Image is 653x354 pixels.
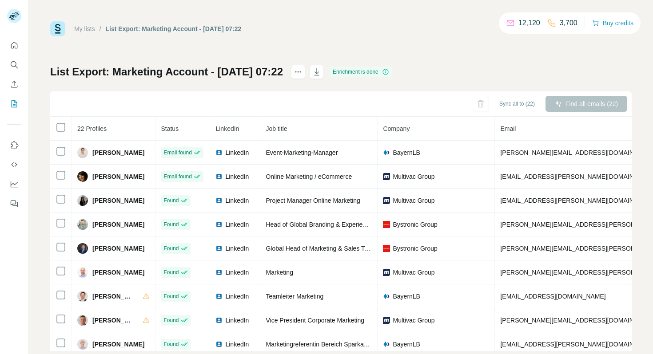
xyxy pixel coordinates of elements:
[225,340,249,349] span: LinkedIn
[266,173,352,180] span: Online Marketing / eCommerce
[77,243,88,254] img: Avatar
[393,292,420,301] span: BayernLB
[77,267,88,278] img: Avatar
[92,244,144,253] span: [PERSON_NAME]
[77,171,88,182] img: Avatar
[393,220,437,229] span: Bystronic Group
[163,316,179,324] span: Found
[393,268,434,277] span: Multivac Group
[163,149,191,157] span: Email found
[106,24,242,33] div: List Export: Marketing Account - [DATE] 07:22
[266,293,323,300] span: Teamleiter Marketing
[163,197,179,205] span: Found
[499,100,535,108] span: Sync all to (22)
[215,269,223,276] img: LinkedIn logo
[215,245,223,252] img: LinkedIn logo
[500,125,516,132] span: Email
[92,196,144,205] span: [PERSON_NAME]
[7,176,21,192] button: Dashboard
[163,340,179,348] span: Found
[383,149,390,156] img: company-logo
[7,137,21,153] button: Use Surfe on LinkedIn
[266,125,287,132] span: Job title
[518,18,540,28] p: 12,120
[92,268,144,277] span: [PERSON_NAME]
[215,125,239,132] span: LinkedIn
[500,293,605,300] span: [EMAIL_ADDRESS][DOMAIN_NAME]
[161,125,179,132] span: Status
[393,172,434,181] span: Multivac Group
[383,221,390,228] img: company-logo
[215,173,223,180] img: LinkedIn logo
[163,173,191,181] span: Email found
[7,37,21,53] button: Quick start
[77,219,88,230] img: Avatar
[393,148,420,157] span: BayernLB
[225,268,249,277] span: LinkedIn
[225,196,249,205] span: LinkedIn
[225,172,249,181] span: LinkedIn
[215,221,223,228] img: LinkedIn logo
[215,293,223,300] img: LinkedIn logo
[493,97,541,110] button: Sync all to (22)
[92,292,134,301] span: [PERSON_NAME]
[7,76,21,92] button: Enrich CSV
[291,65,305,79] button: actions
[77,125,107,132] span: 22 Profiles
[215,149,223,156] img: LinkedIn logo
[92,148,144,157] span: [PERSON_NAME]
[74,25,95,32] a: My lists
[383,245,390,252] img: company-logo
[266,197,360,204] span: Project Manager Online Marketing
[163,244,179,252] span: Found
[383,269,390,276] img: company-logo
[330,67,392,77] div: Enrichment is done
[163,292,179,300] span: Found
[266,221,372,228] span: Head of Global Branding & Experience
[215,197,223,204] img: LinkedIn logo
[77,339,88,350] img: Avatar
[266,245,375,252] span: Global Head of Marketing & Sales Tube
[383,197,390,204] img: company-logo
[383,341,390,348] img: company-logo
[560,18,577,28] p: 3,700
[92,172,144,181] span: [PERSON_NAME]
[393,196,434,205] span: Multivac Group
[393,244,437,253] span: Bystronic Group
[383,317,390,324] img: company-logo
[163,268,179,276] span: Found
[7,157,21,173] button: Use Surfe API
[50,65,283,79] h1: List Export: Marketing Account - [DATE] 07:22
[50,21,65,36] img: Surfe Logo
[225,148,249,157] span: LinkedIn
[92,340,144,349] span: [PERSON_NAME]
[266,317,364,324] span: Vice President Corporate Marketing
[77,195,88,206] img: Avatar
[77,315,88,326] img: Avatar
[7,96,21,112] button: My lists
[266,269,293,276] span: Marketing
[163,220,179,228] span: Found
[215,317,223,324] img: LinkedIn logo
[77,147,88,158] img: Avatar
[7,196,21,212] button: Feedback
[92,316,134,325] span: [PERSON_NAME]
[266,149,338,156] span: Event-Marketing-Manager
[215,341,223,348] img: LinkedIn logo
[393,316,434,325] span: Multivac Group
[383,125,410,132] span: Company
[92,220,144,229] span: [PERSON_NAME]
[225,316,249,325] span: LinkedIn
[225,220,249,229] span: LinkedIn
[225,292,249,301] span: LinkedIn
[100,24,101,33] li: /
[383,293,390,300] img: company-logo
[592,17,633,29] button: Buy credits
[225,244,249,253] span: LinkedIn
[77,291,88,302] img: Avatar
[383,173,390,180] img: company-logo
[266,341,458,348] span: Marketingreferentin Bereich Sparkassen & FI, [GEOGRAPHIC_DATA]
[393,340,420,349] span: BayernLB
[7,57,21,73] button: Search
